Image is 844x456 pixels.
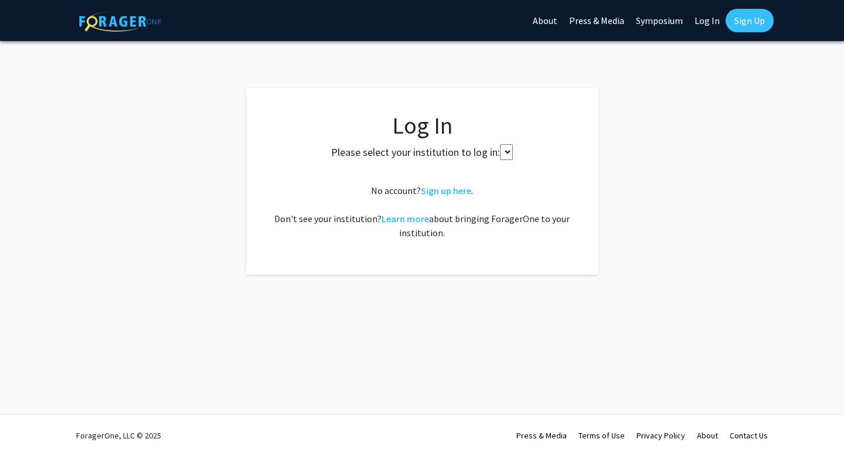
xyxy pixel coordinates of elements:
[270,183,574,240] div: No account? . Don't see your institution? about bringing ForagerOne to your institution.
[697,430,718,441] a: About
[79,11,161,32] img: ForagerOne Logo
[382,213,429,224] a: Learn more about bringing ForagerOne to your institution
[637,430,685,441] a: Privacy Policy
[578,430,625,441] a: Terms of Use
[421,185,471,196] a: Sign up here
[331,144,500,160] label: Please select your institution to log in:
[76,415,161,456] div: ForagerOne, LLC © 2025
[270,111,574,139] h1: Log In
[726,9,774,32] a: Sign Up
[730,430,768,441] a: Contact Us
[516,430,567,441] a: Press & Media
